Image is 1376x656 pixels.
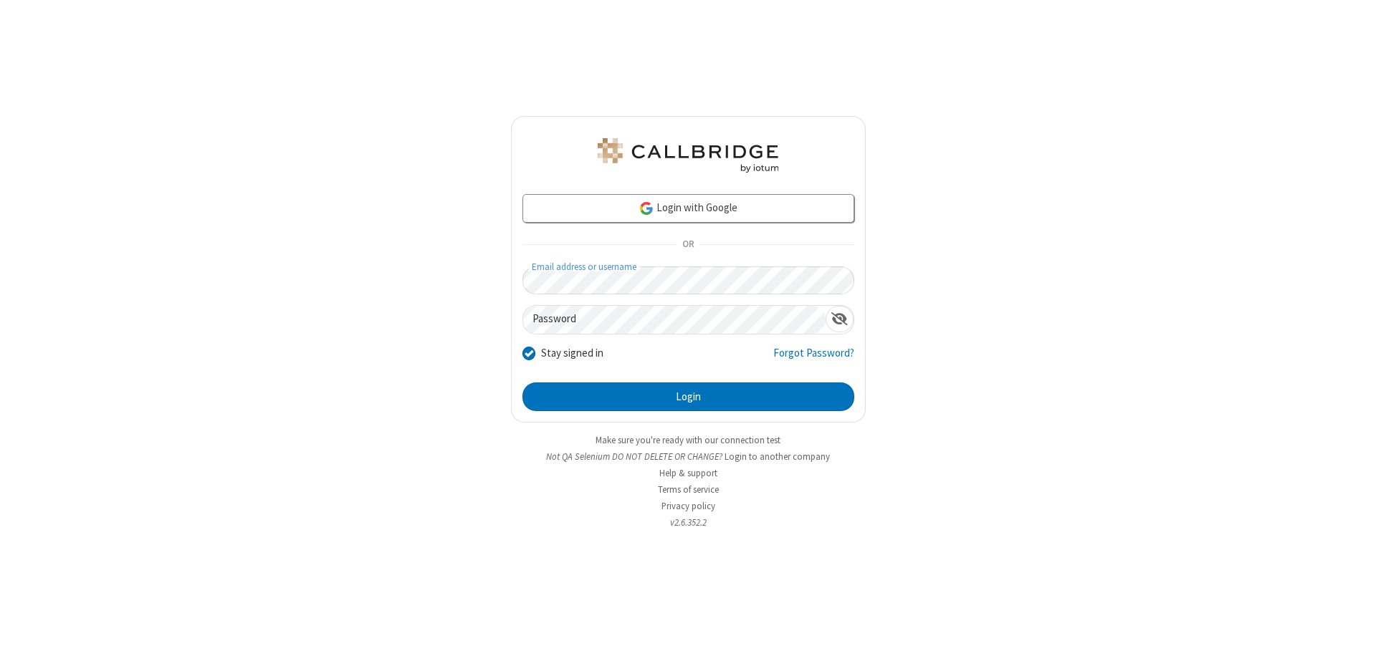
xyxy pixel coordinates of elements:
span: OR [677,235,699,255]
a: Terms of service [658,483,719,496]
a: Help & support [659,467,717,479]
li: Not QA Selenium DO NOT DELETE OR CHANGE? [511,450,866,463]
a: Make sure you're ready with our connection test [596,434,780,446]
input: Password [523,306,826,334]
li: v2.6.352.2 [511,516,866,529]
img: google-icon.png [639,201,654,216]
img: QA Selenium DO NOT DELETE OR CHANGE [595,138,781,173]
label: Stay signed in [541,345,603,362]
a: Forgot Password? [773,345,854,372]
div: Show password [826,306,854,332]
button: Login to another company [725,450,830,463]
button: Login [522,382,854,411]
a: Privacy policy [661,500,715,512]
input: Email address or username [522,266,854,294]
a: Login with Google [522,194,854,223]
